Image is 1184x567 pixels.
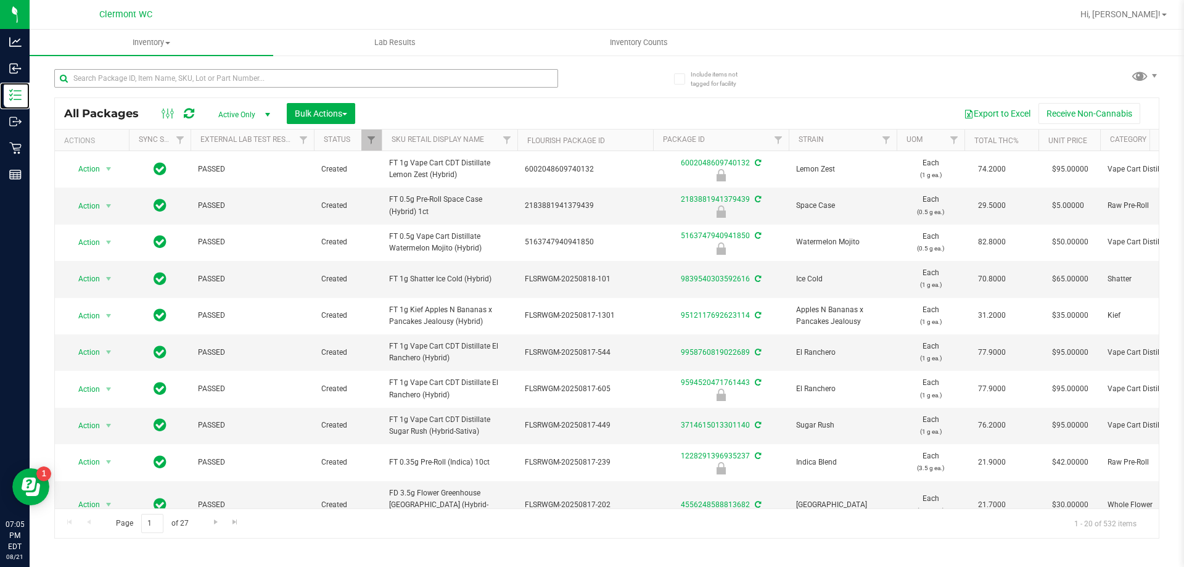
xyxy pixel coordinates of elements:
[321,499,374,511] span: Created
[527,136,605,145] a: Flourish Package ID
[904,194,957,217] span: Each
[1046,233,1095,251] span: $50.00000
[198,420,306,431] span: PASSED
[904,493,957,516] span: Each
[681,195,750,204] a: 2183881941379439
[796,304,889,328] span: Apples N Bananas x Pancakes Jealousy
[200,135,297,144] a: External Lab Test Result
[796,236,889,248] span: Watermelon Mojito
[681,500,750,509] a: 4556248588813682
[904,426,957,437] p: (1 g ea.)
[906,135,923,144] a: UOM
[324,135,350,144] a: Status
[753,159,761,167] span: Sync from Compliance System
[904,352,957,364] p: (1 g ea.)
[101,270,117,288] span: select
[691,70,752,88] span: Include items not tagged for facility
[67,381,101,398] span: Action
[904,242,957,254] p: (0.5 g ea.)
[64,136,124,145] div: Actions
[389,273,510,285] span: FT 1g Shatter Ice Cold (Hybrid)
[67,160,101,178] span: Action
[1046,197,1090,215] span: $5.00000
[105,514,199,533] span: Page of 27
[321,200,374,212] span: Created
[681,159,750,167] a: 6002048609740132
[796,420,889,431] span: Sugar Rush
[972,344,1012,362] span: 77.9000
[974,136,1019,145] a: Total THC%
[154,416,166,434] span: In Sync
[358,37,432,48] span: Lab Results
[154,344,166,361] span: In Sync
[101,381,117,398] span: select
[904,157,957,181] span: Each
[198,499,306,511] span: PASSED
[154,307,166,324] span: In Sync
[525,457,646,468] span: FLSRWGM-20250817-239
[321,310,374,321] span: Created
[287,103,355,124] button: Bulk Actions
[1046,270,1095,288] span: $65.00000
[1046,496,1095,514] span: $30.00000
[651,462,791,474] div: Launch Hold
[9,142,22,154] inline-svg: Retail
[525,383,646,395] span: FLSRWGM-20250817-605
[207,514,224,531] a: Go to the next page
[67,496,101,513] span: Action
[67,270,101,288] span: Action
[392,135,484,144] a: SKU Retail Display Name
[294,130,314,151] a: Filter
[67,453,101,471] span: Action
[904,169,957,181] p: (1 g ea.)
[681,311,750,320] a: 9512117692623114
[796,163,889,175] span: Lemon Zest
[651,169,791,181] div: Quarantine
[904,341,957,364] span: Each
[9,62,22,75] inline-svg: Inbound
[1046,380,1095,398] span: $95.00000
[663,135,705,144] a: Package ID
[753,500,761,509] span: Sync from Compliance System
[30,37,273,48] span: Inventory
[876,130,897,151] a: Filter
[1038,103,1140,124] button: Receive Non-Cannabis
[904,450,957,474] span: Each
[389,231,510,254] span: FT 0.5g Vape Cart Distillate Watermelon Mojito (Hybrid)
[593,37,684,48] span: Inventory Counts
[796,273,889,285] span: Ice Cold
[321,163,374,175] span: Created
[67,307,101,325] span: Action
[154,453,166,471] span: In Sync
[101,234,117,251] span: select
[154,270,166,288] span: In Sync
[154,233,166,250] span: In Sync
[30,30,273,56] a: Inventory
[1046,416,1095,434] span: $95.00000
[321,420,374,431] span: Created
[681,275,750,283] a: 9839540303592616
[67,197,101,215] span: Action
[904,267,957,291] span: Each
[273,30,517,56] a: Lab Results
[796,457,889,468] span: Indica Blend
[141,514,163,533] input: 1
[525,347,646,358] span: FLSRWGM-20250817-544
[904,377,957,400] span: Each
[321,236,374,248] span: Created
[154,197,166,214] span: In Sync
[295,109,347,118] span: Bulk Actions
[1080,9,1161,19] span: Hi, [PERSON_NAME]!
[525,499,646,511] span: FLSRWGM-20250817-202
[753,378,761,387] span: Sync from Compliance System
[796,200,889,212] span: Space Case
[753,231,761,240] span: Sync from Compliance System
[361,130,382,151] a: Filter
[753,195,761,204] span: Sync from Compliance System
[198,457,306,468] span: PASSED
[753,348,761,357] span: Sync from Compliance System
[904,462,957,474] p: (3.5 g ea.)
[904,414,957,437] span: Each
[904,206,957,218] p: (0.5 g ea.)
